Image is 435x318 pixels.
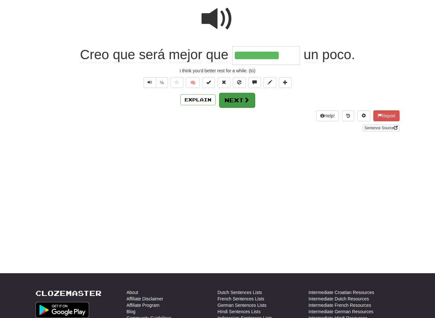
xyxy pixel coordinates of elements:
[156,77,168,88] button: ½
[263,77,276,88] button: Edit sentence (alt+d)
[303,47,318,62] span: un
[300,47,355,62] span: .
[35,289,102,297] a: Clozemaster
[171,77,183,88] button: Favorite sentence (alt+f)
[316,110,339,121] button: Help!
[309,296,369,302] a: Intermediate Dutch Resources
[126,296,163,302] a: Affiliate Disclaimer
[373,110,400,121] button: Report
[186,77,200,88] button: 🧠
[143,77,156,88] button: Play sentence audio (ctl+space)
[126,289,138,296] a: About
[219,93,255,107] button: Next
[35,68,400,74] div: I think you'd better rest for a while. (tú)
[139,47,165,62] span: será
[279,77,292,88] button: Add to collection (alt+a)
[169,47,202,62] span: mejor
[309,302,371,308] a: Intermediate French Resources
[322,47,351,62] span: poco
[142,77,168,88] div: Text-to-speech controls
[217,308,261,315] a: Hindi Sentences Lists
[342,110,354,121] button: Round history (alt+y)
[113,47,135,62] span: que
[233,77,246,88] button: Ignore sentence (alt+i)
[35,302,89,318] img: Get it on Google Play
[180,94,216,105] button: Explain
[248,77,261,88] button: Discuss sentence (alt+u)
[126,308,135,315] a: Blog
[206,47,228,62] span: que
[202,77,215,88] button: Set this sentence to 100% Mastered (alt+m)
[126,302,159,308] a: Affiliate Program
[362,124,400,131] a: Sentence Source
[217,302,266,308] a: German Sentences Lists
[309,308,373,315] a: Intermediate German Resources
[80,47,109,62] span: Creo
[217,289,262,296] a: Dutch Sentences Lists
[217,296,264,302] a: French Sentences Lists
[309,289,374,296] a: Intermediate Croatian Resources
[217,77,230,88] button: Reset to 0% Mastered (alt+r)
